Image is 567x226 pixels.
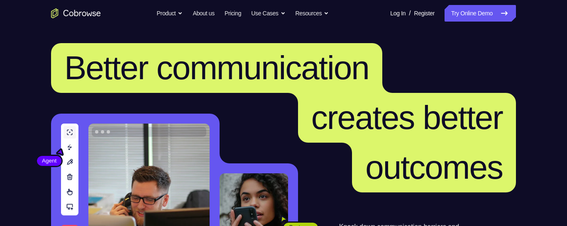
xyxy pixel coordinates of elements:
a: Pricing [225,5,241,22]
a: Go to the home page [51,8,101,18]
span: Better communication [64,49,369,86]
span: outcomes [365,149,503,186]
button: Resources [296,5,329,22]
a: Try Online Demo [445,5,516,22]
button: Use Cases [251,5,285,22]
a: Register [414,5,435,22]
a: About us [193,5,214,22]
span: / [409,8,411,18]
span: creates better [311,99,503,136]
a: Log In [390,5,406,22]
button: Product [157,5,183,22]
